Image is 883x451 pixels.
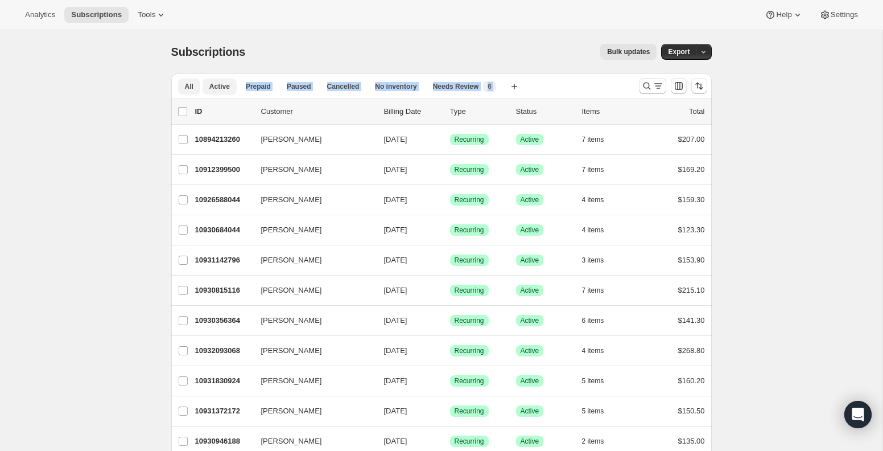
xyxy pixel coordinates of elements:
div: 10930946188[PERSON_NAME][DATE]SuccessRecurringSuccessActive2 items$135.00 [195,433,705,449]
span: Recurring [455,135,484,144]
span: $215.10 [678,286,705,294]
span: Bulk updates [607,47,650,56]
div: 10931372172[PERSON_NAME][DATE]SuccessRecurringSuccessActive5 items$150.50 [195,403,705,419]
span: Active [521,225,539,235]
span: Recurring [455,346,484,355]
span: Active [521,135,539,144]
span: [PERSON_NAME] [261,315,322,326]
span: $123.30 [678,225,705,234]
span: [DATE] [384,135,407,143]
button: 2 items [582,433,617,449]
span: Active [521,437,539,446]
span: 3 items [582,256,604,265]
p: 10930946188 [195,436,252,447]
div: 10926588044[PERSON_NAME][DATE]SuccessRecurringSuccessActive4 items$159.30 [195,192,705,208]
span: Paused [287,82,311,91]
p: 10894213260 [195,134,252,145]
p: 10931830924 [195,375,252,387]
div: IDCustomerBilling DateTypeStatusItemsTotal [195,106,705,117]
p: 10932093068 [195,345,252,356]
span: Active [521,256,539,265]
button: [PERSON_NAME] [254,342,368,360]
button: [PERSON_NAME] [254,432,368,450]
button: Create new view [505,79,523,95]
span: 5 items [582,407,604,416]
span: Settings [831,10,858,19]
div: 10931142796[PERSON_NAME][DATE]SuccessRecurringSuccessActive3 items$153.90 [195,252,705,268]
div: 10930356364[PERSON_NAME][DATE]SuccessRecurringSuccessActive6 items$141.30 [195,313,705,329]
p: Customer [261,106,375,117]
span: $141.30 [678,316,705,325]
span: All [185,82,193,91]
span: Recurring [455,376,484,386]
span: $160.20 [678,376,705,385]
span: $150.50 [678,407,705,415]
button: 4 items [582,343,617,359]
span: [PERSON_NAME] [261,194,322,206]
span: [PERSON_NAME] [261,134,322,145]
span: Needs Review [433,82,479,91]
button: Subscriptions [64,7,129,23]
span: Analytics [25,10,55,19]
span: [DATE] [384,407,407,415]
button: Customize table column order and visibility [671,78,687,94]
span: Active [521,316,539,325]
span: Recurring [455,256,484,265]
p: 10931372172 [195,405,252,417]
button: [PERSON_NAME] [254,251,368,269]
span: 4 items [582,225,604,235]
button: Help [758,7,810,23]
span: Recurring [455,225,484,235]
span: Active [521,346,539,355]
p: 10926588044 [195,194,252,206]
span: [PERSON_NAME] [261,285,322,296]
span: Tools [138,10,155,19]
span: [DATE] [384,437,407,445]
button: [PERSON_NAME] [254,372,368,390]
span: $268.80 [678,346,705,355]
span: Recurring [455,407,484,416]
div: 10894213260[PERSON_NAME][DATE]SuccessRecurringSuccessActive7 items$207.00 [195,132,705,147]
span: $135.00 [678,437,705,445]
span: [PERSON_NAME] [261,436,322,447]
span: [PERSON_NAME] [261,375,322,387]
span: [DATE] [384,256,407,264]
p: 10930356364 [195,315,252,326]
p: 10912399500 [195,164,252,175]
span: No inventory [375,82,416,91]
span: Active [521,407,539,416]
span: $153.90 [678,256,705,264]
span: [DATE] [384,225,407,234]
button: Analytics [18,7,62,23]
p: 10930815116 [195,285,252,296]
span: [DATE] [384,165,407,174]
span: 4 items [582,346,604,355]
button: Tools [131,7,174,23]
p: Status [516,106,573,117]
span: Recurring [455,316,484,325]
span: 6 [488,82,492,91]
button: [PERSON_NAME] [254,221,368,239]
span: [PERSON_NAME] [261,405,322,417]
button: [PERSON_NAME] [254,191,368,209]
span: 6 items [582,316,604,325]
button: [PERSON_NAME] [254,311,368,330]
button: 6 items [582,313,617,329]
p: Billing Date [384,106,441,117]
span: Recurring [455,286,484,295]
button: Sort the results [691,78,707,94]
span: [DATE] [384,195,407,204]
div: 10931830924[PERSON_NAME][DATE]SuccessRecurringSuccessActive5 items$160.20 [195,373,705,389]
span: [PERSON_NAME] [261,345,322,356]
button: 5 items [582,373,617,389]
p: 10931142796 [195,255,252,266]
button: 4 items [582,222,617,238]
span: $207.00 [678,135,705,143]
span: 7 items [582,135,604,144]
span: 4 items [582,195,604,204]
span: [DATE] [384,286,407,294]
span: [PERSON_NAME] [261,164,322,175]
span: Cancelled [327,82,360,91]
span: Active [521,286,539,295]
div: 10930684044[PERSON_NAME][DATE]SuccessRecurringSuccessActive4 items$123.30 [195,222,705,238]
